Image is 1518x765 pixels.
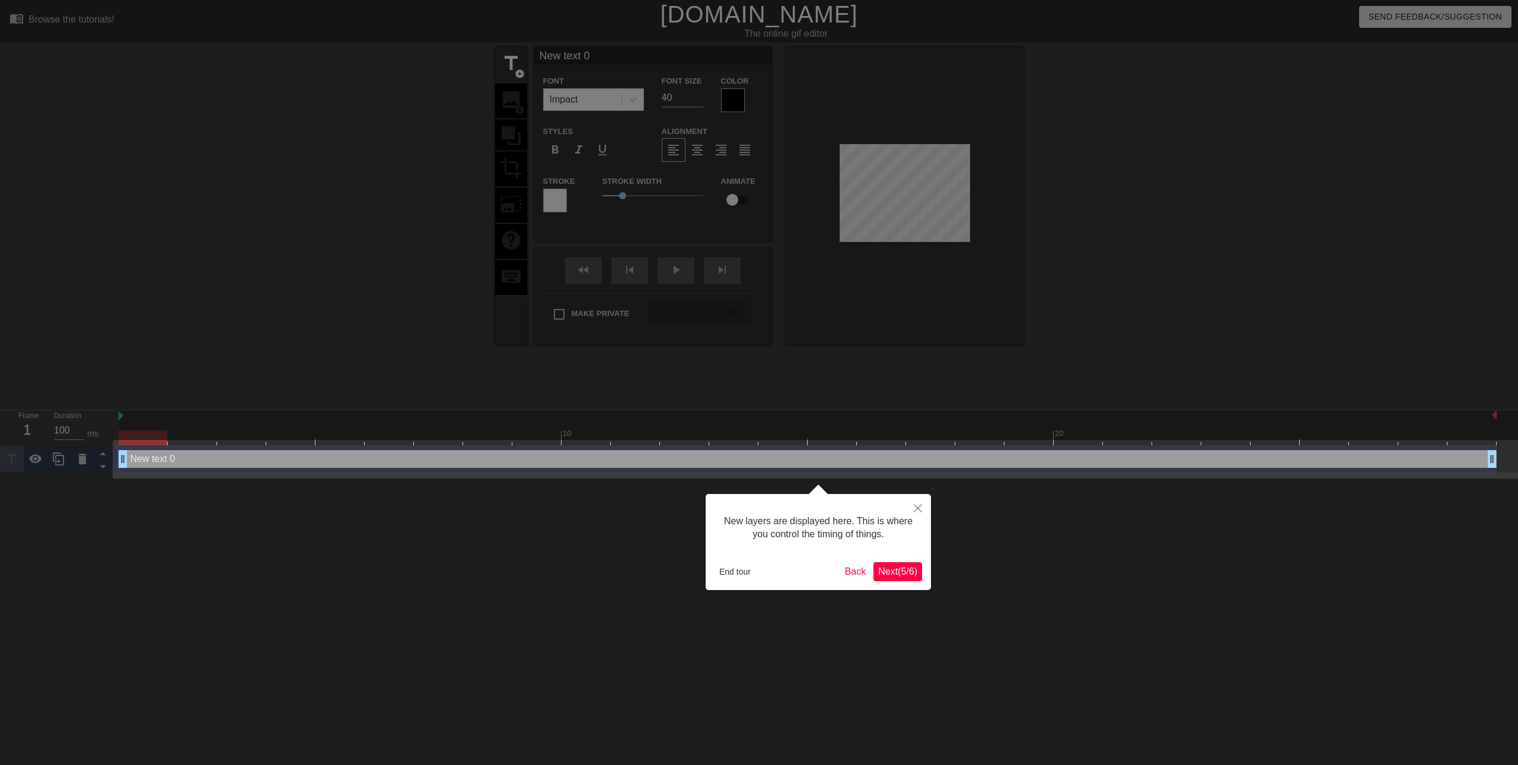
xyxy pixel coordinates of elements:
button: Close [905,494,931,521]
span: Next ( 5 / 6 ) [878,566,917,576]
button: Next [873,562,922,581]
div: New layers are displayed here. This is where you control the timing of things. [715,503,922,553]
button: End tour [715,563,755,581]
button: Back [840,562,871,581]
